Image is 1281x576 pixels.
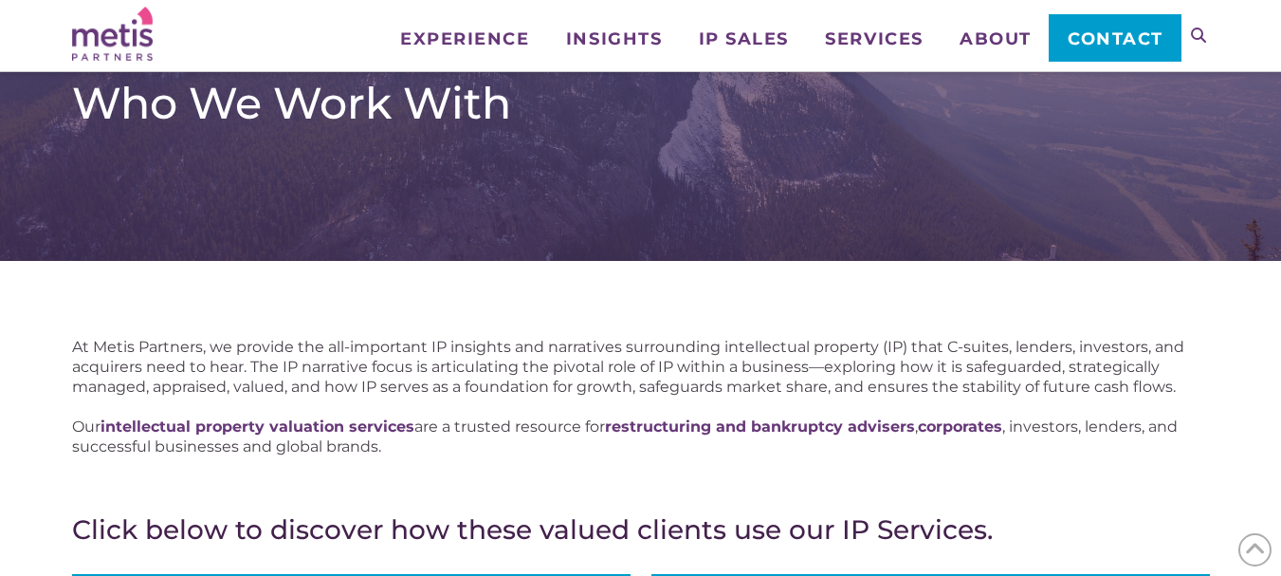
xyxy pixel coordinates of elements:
[72,7,153,61] img: Metis Partners
[101,418,414,436] a: intellectual property valuation services
[1049,14,1180,62] a: Contact
[918,418,1002,436] a: corporates
[605,418,915,436] a: restructuring and bankruptcy advisers
[1068,30,1163,47] span: Contact
[566,30,662,47] span: Insights
[825,30,923,47] span: Services
[960,30,1032,47] span: About
[72,77,1210,130] h1: Who We Work With
[72,337,1210,397] p: At Metis Partners, we provide the all-important IP insights and narratives surrounding intellectu...
[699,30,789,47] span: IP Sales
[72,417,1210,456] p: Our are a trusted resource for , , investors, lenders, and successful businesses and global brands.
[400,30,529,47] span: Experience
[1238,533,1272,567] span: Back to Top
[72,513,1210,546] h3: Click below to discover how these valued clients use our IP Services.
